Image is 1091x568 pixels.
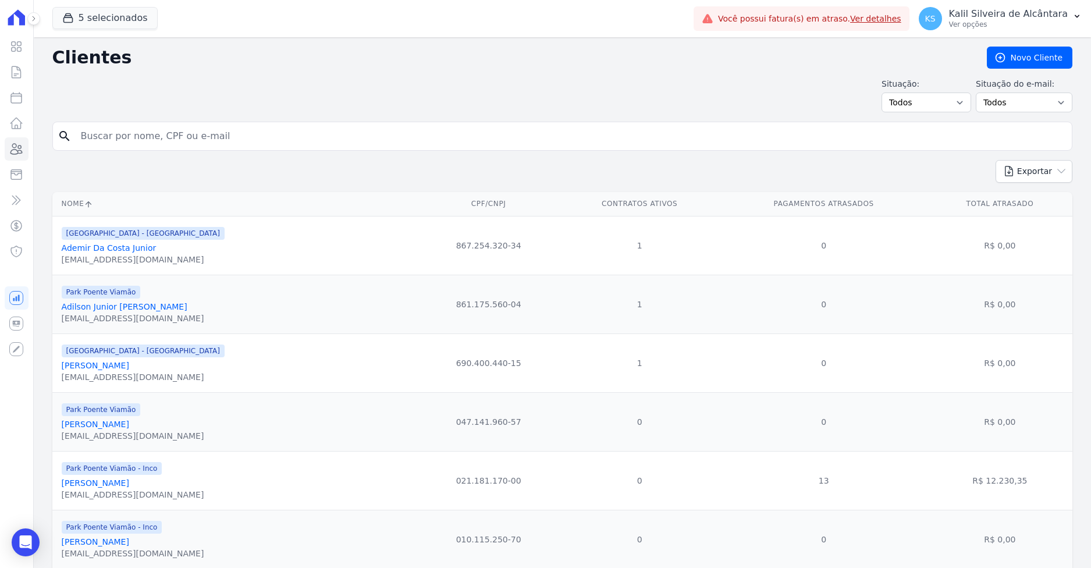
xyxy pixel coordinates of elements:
[927,333,1072,392] td: R$ 0,00
[718,13,901,25] span: Você possui fatura(s) em atraso.
[418,192,559,216] th: CPF/CNPJ
[62,478,129,488] a: [PERSON_NAME]
[62,420,129,429] a: [PERSON_NAME]
[949,8,1068,20] p: Kalil Silveira de Alcântara
[720,216,927,275] td: 0
[12,528,40,556] div: Open Intercom Messenger
[418,216,559,275] td: 867.254.320-34
[882,78,971,90] label: Situação:
[418,451,559,510] td: 021.181.170-00
[62,371,225,383] div: [EMAIL_ADDRESS][DOMAIN_NAME]
[559,451,720,510] td: 0
[62,302,187,311] a: Adilson Junior [PERSON_NAME]
[62,227,225,240] span: [GEOGRAPHIC_DATA] - [GEOGRAPHIC_DATA]
[927,275,1072,333] td: R$ 0,00
[58,129,72,143] i: search
[927,216,1072,275] td: R$ 0,00
[62,521,162,534] span: Park Poente Viamão - Inco
[559,275,720,333] td: 1
[62,243,157,253] a: Ademir Da Costa Junior
[62,361,129,370] a: [PERSON_NAME]
[52,7,158,29] button: 5 selecionados
[720,275,927,333] td: 0
[559,392,720,451] td: 0
[720,192,927,216] th: Pagamentos Atrasados
[52,192,418,216] th: Nome
[720,451,927,510] td: 13
[927,392,1072,451] td: R$ 0,00
[418,333,559,392] td: 690.400.440-15
[949,20,1068,29] p: Ver opções
[927,192,1072,216] th: Total Atrasado
[559,216,720,275] td: 1
[62,313,204,324] div: [EMAIL_ADDRESS][DOMAIN_NAME]
[74,125,1067,148] input: Buscar por nome, CPF ou e-mail
[909,2,1091,35] button: KS Kalil Silveira de Alcântara Ver opções
[62,430,204,442] div: [EMAIL_ADDRESS][DOMAIN_NAME]
[720,392,927,451] td: 0
[62,462,162,475] span: Park Poente Viamão - Inco
[62,548,204,559] div: [EMAIL_ADDRESS][DOMAIN_NAME]
[925,15,936,23] span: KS
[927,451,1072,510] td: R$ 12.230,35
[987,47,1072,69] a: Novo Cliente
[559,192,720,216] th: Contratos Ativos
[850,14,901,23] a: Ver detalhes
[62,489,204,500] div: [EMAIL_ADDRESS][DOMAIN_NAME]
[62,403,141,416] span: Park Poente Viamão
[720,333,927,392] td: 0
[559,333,720,392] td: 1
[62,254,225,265] div: [EMAIL_ADDRESS][DOMAIN_NAME]
[418,392,559,451] td: 047.141.960-57
[62,537,129,546] a: [PERSON_NAME]
[996,160,1072,183] button: Exportar
[52,47,968,68] h2: Clientes
[976,78,1072,90] label: Situação do e-mail:
[418,275,559,333] td: 861.175.560-04
[62,286,141,299] span: Park Poente Viamão
[62,345,225,357] span: [GEOGRAPHIC_DATA] - [GEOGRAPHIC_DATA]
